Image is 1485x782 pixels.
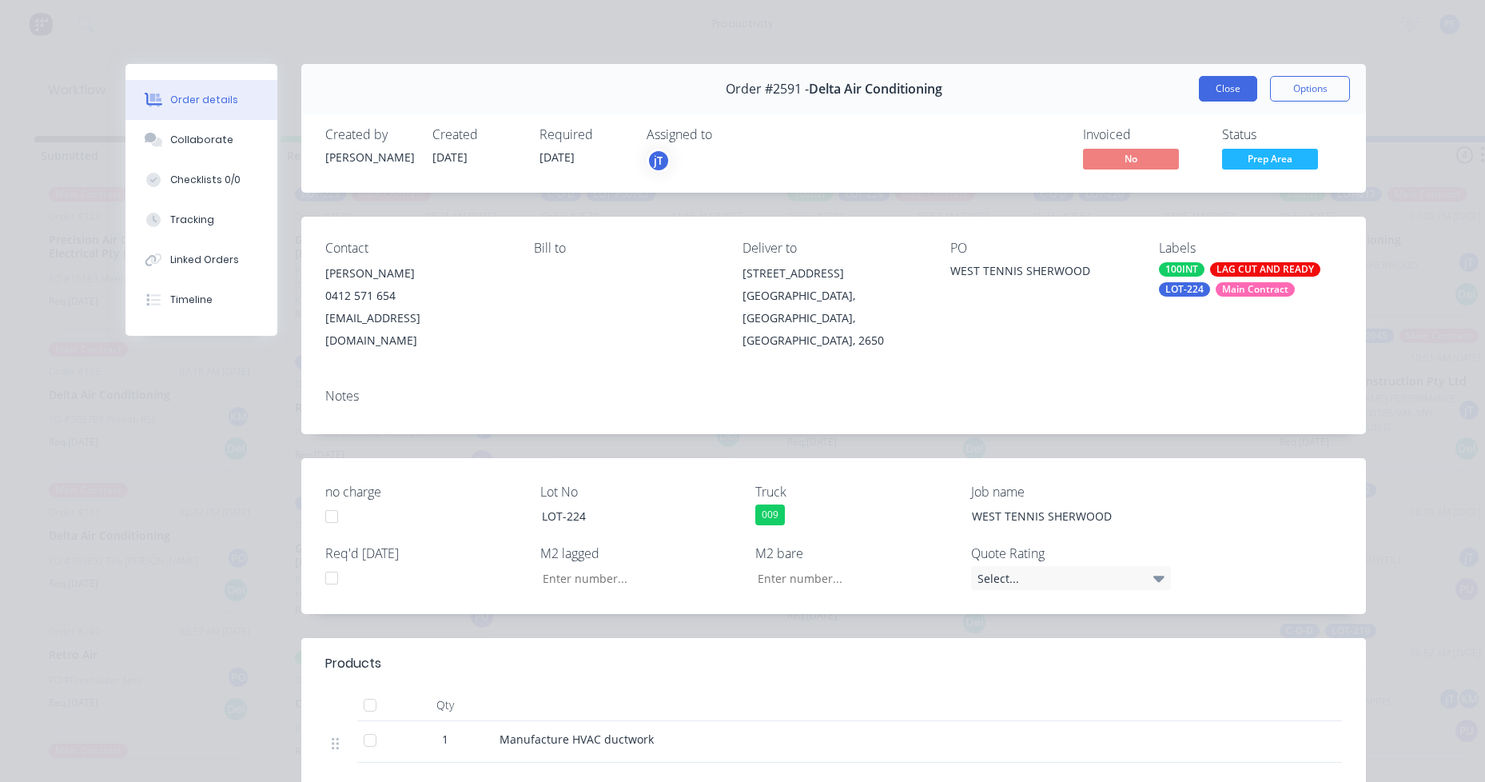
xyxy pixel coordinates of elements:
[755,505,785,525] div: 009
[742,241,926,256] div: Deliver to
[397,689,493,721] div: Qty
[125,200,277,240] button: Tracking
[125,240,277,280] button: Linked Orders
[540,482,740,501] label: Lot No
[432,127,520,142] div: Created
[1222,149,1318,169] span: Prep Area
[325,149,413,166] div: [PERSON_NAME]
[809,82,942,97] span: Delta Air Conditioning
[755,544,955,563] label: M2 bare
[742,262,926,352] div: [STREET_ADDRESS][GEOGRAPHIC_DATA], [GEOGRAPHIC_DATA], [GEOGRAPHIC_DATA], 2650
[971,482,1171,501] label: Job name
[1083,149,1179,169] span: No
[647,127,806,142] div: Assigned to
[325,389,1342,404] div: Notes
[325,285,508,307] div: 0412 571 654
[539,127,627,142] div: Required
[1159,282,1210,297] div: LOT-224
[170,293,213,307] div: Timeline
[959,505,1159,528] div: WEST TENNIS SHERWOOD
[540,544,740,563] label: M2 lagged
[534,241,717,256] div: Bill to
[170,213,214,227] div: Tracking
[539,150,575,165] span: [DATE]
[125,80,277,120] button: Order details
[500,732,654,747] span: Manufacture HVAC ductwork
[432,150,468,165] span: [DATE]
[1222,127,1342,142] div: Status
[726,82,809,97] span: Order #2591 -
[125,120,277,160] button: Collaborate
[1159,262,1204,277] div: 100INT
[950,262,1133,285] div: WEST TENNIS SHERWOOD
[1159,241,1342,256] div: Labels
[647,149,671,173] button: jT
[325,241,508,256] div: Contact
[529,505,729,528] div: LOT-224
[325,262,508,352] div: [PERSON_NAME]0412 571 654[EMAIL_ADDRESS][DOMAIN_NAME]
[325,127,413,142] div: Created by
[325,307,508,352] div: [EMAIL_ADDRESS][DOMAIN_NAME]
[1199,76,1257,102] button: Close
[125,280,277,320] button: Timeline
[170,93,238,107] div: Order details
[971,544,1171,563] label: Quote Rating
[442,731,448,748] span: 1
[170,173,241,187] div: Checklists 0/0
[529,566,740,590] input: Enter number...
[1210,262,1320,277] div: LAG CUT AND READY
[1216,282,1295,297] div: Main Contract
[325,262,508,285] div: [PERSON_NAME]
[125,160,277,200] button: Checklists 0/0
[742,262,926,285] div: [STREET_ADDRESS]
[1083,127,1203,142] div: Invoiced
[742,285,926,352] div: [GEOGRAPHIC_DATA], [GEOGRAPHIC_DATA], [GEOGRAPHIC_DATA], 2650
[950,241,1133,256] div: PO
[755,482,955,501] label: Truck
[325,482,525,501] label: no charge
[170,133,233,147] div: Collaborate
[1270,76,1350,102] button: Options
[325,654,381,673] div: Products
[971,566,1171,590] div: Select...
[170,253,239,267] div: Linked Orders
[325,544,525,563] label: Req'd [DATE]
[744,566,955,590] input: Enter number...
[1222,149,1318,173] button: Prep Area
